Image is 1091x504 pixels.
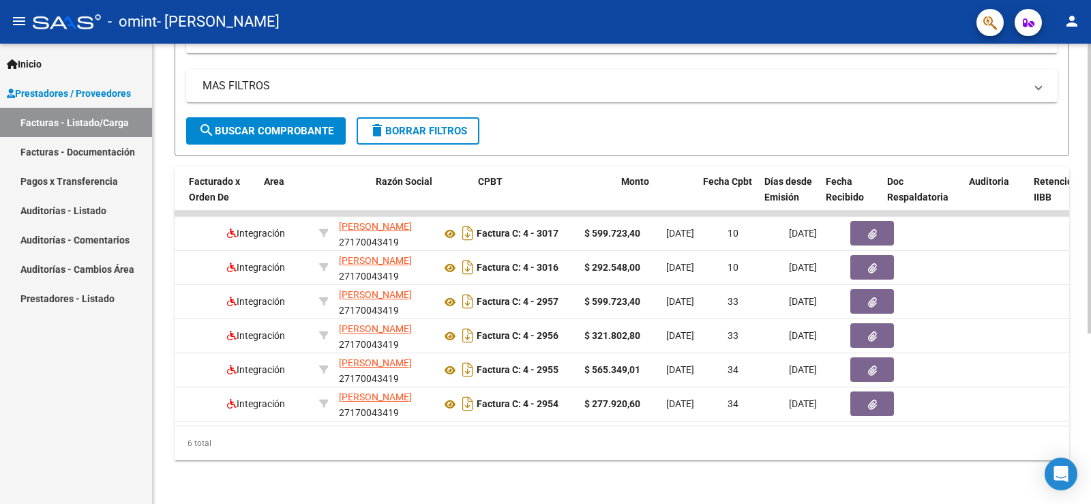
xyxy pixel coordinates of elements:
span: - omint [108,7,157,37]
span: [DATE] [789,296,817,307]
span: 10 [728,262,738,273]
span: [DATE] [666,330,694,341]
span: 33 [728,330,738,341]
span: Integración [227,330,285,341]
span: Integración [227,262,285,273]
span: [DATE] [666,364,694,375]
span: [PERSON_NAME] [339,289,412,300]
span: Inicio [7,57,42,72]
span: Retencion IIBB [1034,176,1078,203]
i: Descargar documento [459,256,477,278]
datatable-header-cell: Retencion IIBB [1028,167,1083,227]
span: Buscar Comprobante [198,125,333,137]
datatable-header-cell: Monto [616,167,698,227]
span: 34 [728,398,738,409]
div: 27170043419 [339,219,430,248]
mat-icon: person [1064,13,1080,29]
strong: $ 277.920,60 [584,398,640,409]
span: Integración [227,296,285,307]
datatable-header-cell: Fecha Cpbt [698,167,759,227]
span: [PERSON_NAME] [339,255,412,266]
span: Prestadores / Proveedores [7,86,131,101]
span: [PERSON_NAME] [339,323,412,334]
span: [PERSON_NAME] [339,221,412,232]
span: Integración [227,228,285,239]
datatable-header-cell: Razón Social [370,167,473,227]
span: [PERSON_NAME] [339,391,412,402]
datatable-header-cell: Fecha Recibido [820,167,882,227]
strong: Factura C: 4 - 2956 [477,331,558,342]
div: 27170043419 [339,253,430,282]
span: Razón Social [376,176,432,187]
span: [DATE] [789,398,817,409]
i: Descargar documento [459,359,477,381]
mat-expansion-panel-header: MAS FILTROS [186,70,1058,102]
datatable-header-cell: Auditoria [963,167,1028,227]
button: Buscar Comprobante [186,117,346,145]
datatable-header-cell: Facturado x Orden De [183,167,258,227]
i: Descargar documento [459,222,477,244]
span: 34 [728,364,738,375]
strong: $ 599.723,40 [584,296,640,307]
strong: $ 599.723,40 [584,228,640,239]
span: [DATE] [789,262,817,273]
div: 27170043419 [339,321,430,350]
span: [DATE] [666,228,694,239]
strong: Factura C: 4 - 3017 [477,228,558,239]
strong: Factura C: 4 - 2957 [477,297,558,308]
datatable-header-cell: CPBT [473,167,616,227]
span: CPBT [478,176,503,187]
span: Doc Respaldatoria [887,176,948,203]
datatable-header-cell: Días desde Emisión [759,167,820,227]
span: Fecha Recibido [826,176,864,203]
strong: Factura C: 4 - 3016 [477,263,558,273]
datatable-header-cell: Doc Respaldatoria [882,167,963,227]
span: [DATE] [789,228,817,239]
span: Fecha Cpbt [703,176,752,187]
span: [DATE] [789,364,817,375]
span: [PERSON_NAME] [339,357,412,368]
strong: $ 565.349,01 [584,364,640,375]
span: 10 [728,228,738,239]
button: Borrar Filtros [357,117,479,145]
mat-icon: delete [369,122,385,138]
strong: $ 321.802,80 [584,330,640,341]
strong: $ 292.548,00 [584,262,640,273]
strong: Factura C: 4 - 2954 [477,399,558,410]
mat-icon: menu [11,13,27,29]
div: Open Intercom Messenger [1045,458,1077,490]
span: [DATE] [666,398,694,409]
span: - [PERSON_NAME] [157,7,280,37]
i: Descargar documento [459,325,477,346]
span: Monto [621,176,649,187]
i: Descargar documento [459,291,477,312]
span: [DATE] [666,262,694,273]
span: Auditoria [969,176,1009,187]
span: Facturado x Orden De [189,176,240,203]
div: 27170043419 [339,355,430,384]
span: [DATE] [666,296,694,307]
mat-icon: search [198,122,215,138]
datatable-header-cell: Area [258,167,350,227]
span: Días desde Emisión [764,176,812,203]
div: 6 total [175,426,1069,460]
span: Area [264,176,284,187]
strong: Factura C: 4 - 2955 [477,365,558,376]
span: Borrar Filtros [369,125,467,137]
mat-panel-title: MAS FILTROS [203,78,1025,93]
i: Descargar documento [459,393,477,415]
span: 33 [728,296,738,307]
span: [DATE] [789,330,817,341]
div: 27170043419 [339,389,430,418]
span: Integración [227,364,285,375]
div: 27170043419 [339,287,430,316]
span: Integración [227,398,285,409]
